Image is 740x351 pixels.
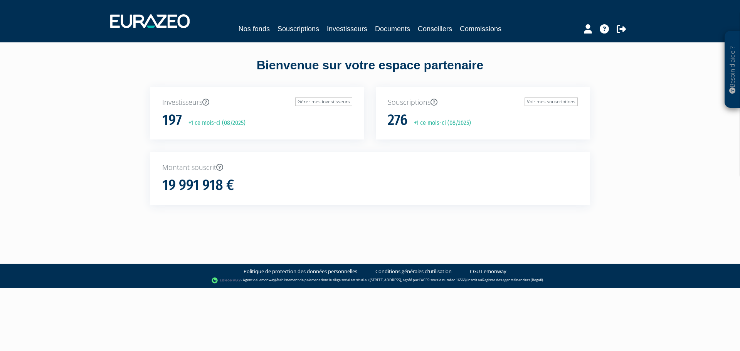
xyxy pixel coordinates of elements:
[388,112,407,128] h1: 276
[244,268,357,275] a: Politique de protection des données personnelles
[162,177,234,193] h1: 19 991 918 €
[162,97,352,107] p: Investisseurs
[162,112,182,128] h1: 197
[482,277,543,282] a: Registre des agents financiers (Regafi)
[728,35,737,104] p: Besoin d'aide ?
[375,268,452,275] a: Conditions générales d'utilisation
[110,14,190,28] img: 1732889491-logotype_eurazeo_blanc_rvb.png
[8,277,732,284] div: - Agent de (établissement de paiement dont le siège social est situé au [STREET_ADDRESS], agréé p...
[257,277,275,282] a: Lemonway
[409,119,471,128] p: +1 ce mois-ci (08/2025)
[525,97,578,106] a: Voir mes souscriptions
[162,163,578,173] p: Montant souscrit
[418,24,452,34] a: Conseillers
[145,57,595,87] div: Bienvenue sur votre espace partenaire
[295,97,352,106] a: Gérer mes investisseurs
[239,24,270,34] a: Nos fonds
[277,24,319,34] a: Souscriptions
[460,24,501,34] a: Commissions
[388,97,578,107] p: Souscriptions
[183,119,246,128] p: +1 ce mois-ci (08/2025)
[470,268,506,275] a: CGU Lemonway
[327,24,367,34] a: Investisseurs
[375,24,410,34] a: Documents
[212,277,241,284] img: logo-lemonway.png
